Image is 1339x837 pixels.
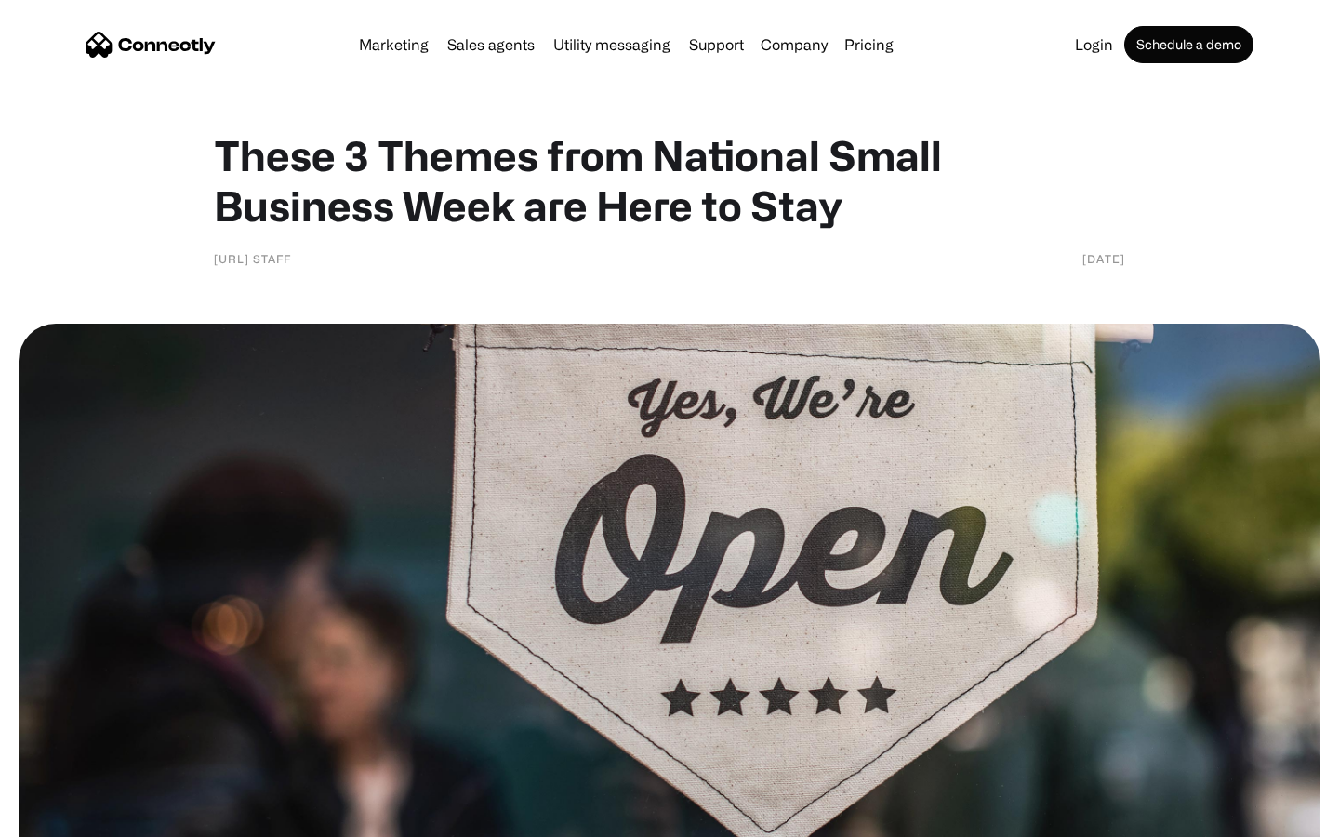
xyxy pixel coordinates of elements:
[214,249,291,268] div: [URL] Staff
[761,32,828,58] div: Company
[37,804,112,830] ul: Language list
[546,37,678,52] a: Utility messaging
[682,37,751,52] a: Support
[19,804,112,830] aside: Language selected: English
[351,37,436,52] a: Marketing
[1082,249,1125,268] div: [DATE]
[1124,26,1253,63] a: Schedule a demo
[440,37,542,52] a: Sales agents
[1067,37,1120,52] a: Login
[214,130,1125,231] h1: These 3 Themes from National Small Business Week are Here to Stay
[837,37,901,52] a: Pricing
